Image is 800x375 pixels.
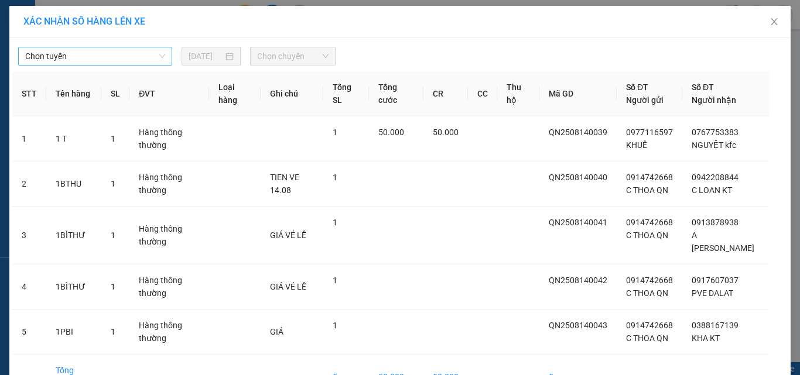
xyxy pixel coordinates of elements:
[692,128,739,137] span: 0767753383
[692,218,739,227] span: 0913878938
[12,161,46,207] td: 2
[549,218,607,227] span: QN2508140041
[549,276,607,285] span: QN2508140042
[46,264,101,309] td: 1BÌTHƯ
[101,71,129,116] th: SL
[129,161,209,207] td: Hàng thông thường
[46,207,101,264] td: 1BÌTHƯ
[270,327,283,336] span: GIÁ
[270,230,306,240] span: GIÁ VÉ LỄ
[333,173,337,182] span: 1
[433,128,459,137] span: 50.000
[692,288,733,298] span: PVE DALAT
[12,207,46,264] td: 3
[261,71,323,116] th: Ghi chú
[378,128,404,137] span: 50.000
[626,333,668,343] span: C THOA QN
[692,82,714,92] span: Số ĐT
[333,218,337,227] span: 1
[626,140,647,150] span: KHUÊ
[270,282,306,291] span: GIÁ VÉ LỄ
[46,161,101,207] td: 1BTHU
[626,230,668,240] span: C THOA QN
[333,276,337,285] span: 1
[333,128,337,137] span: 1
[626,173,673,182] span: 0914742668
[111,327,115,336] span: 1
[692,173,739,182] span: 0942208844
[369,71,423,116] th: Tổng cước
[257,47,329,65] span: Chọn chuyến
[25,47,165,65] span: Chọn tuyến
[549,321,607,330] span: QN2508140043
[423,71,468,116] th: CR
[692,321,739,330] span: 0388167139
[626,276,673,285] span: 0914742668
[539,71,617,116] th: Mã GD
[209,71,260,116] th: Loại hàng
[129,116,209,161] td: Hàng thông thường
[111,282,115,291] span: 1
[692,333,720,343] span: KHA KT
[626,288,668,298] span: C THOA QN
[12,71,46,116] th: STT
[692,276,739,285] span: 0917607037
[323,71,369,116] th: Tổng SL
[12,264,46,309] td: 4
[549,128,607,137] span: QN2508140039
[626,128,673,137] span: 0977116597
[626,218,673,227] span: 0914742668
[23,16,145,27] span: XÁC NHẬN SỐ HÀNG LÊN XE
[12,309,46,355] td: 5
[692,140,736,150] span: NGUYỆT kfc
[758,6,791,39] button: Close
[46,309,101,355] td: 1PBI
[129,71,209,116] th: ĐVT
[12,116,46,161] td: 1
[129,207,209,264] td: Hàng thông thường
[626,321,673,330] span: 0914742668
[549,173,607,182] span: QN2508140040
[46,116,101,161] td: 1 T
[111,179,115,188] span: 1
[46,71,101,116] th: Tên hàng
[129,309,209,355] td: Hàng thông thường
[626,95,664,105] span: Người gửi
[692,95,736,105] span: Người nhận
[189,50,223,63] input: 15/08/2025
[497,71,539,116] th: Thu hộ
[770,17,779,26] span: close
[468,71,497,116] th: CC
[111,134,115,143] span: 1
[129,264,209,309] td: Hàng thông thường
[626,185,668,195] span: C THOA QN
[692,230,754,253] span: A [PERSON_NAME]
[626,82,648,92] span: Số ĐT
[333,321,337,330] span: 1
[270,173,299,195] span: TIEN VE 14.08
[692,185,732,195] span: C LOAN KT
[111,230,115,240] span: 1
